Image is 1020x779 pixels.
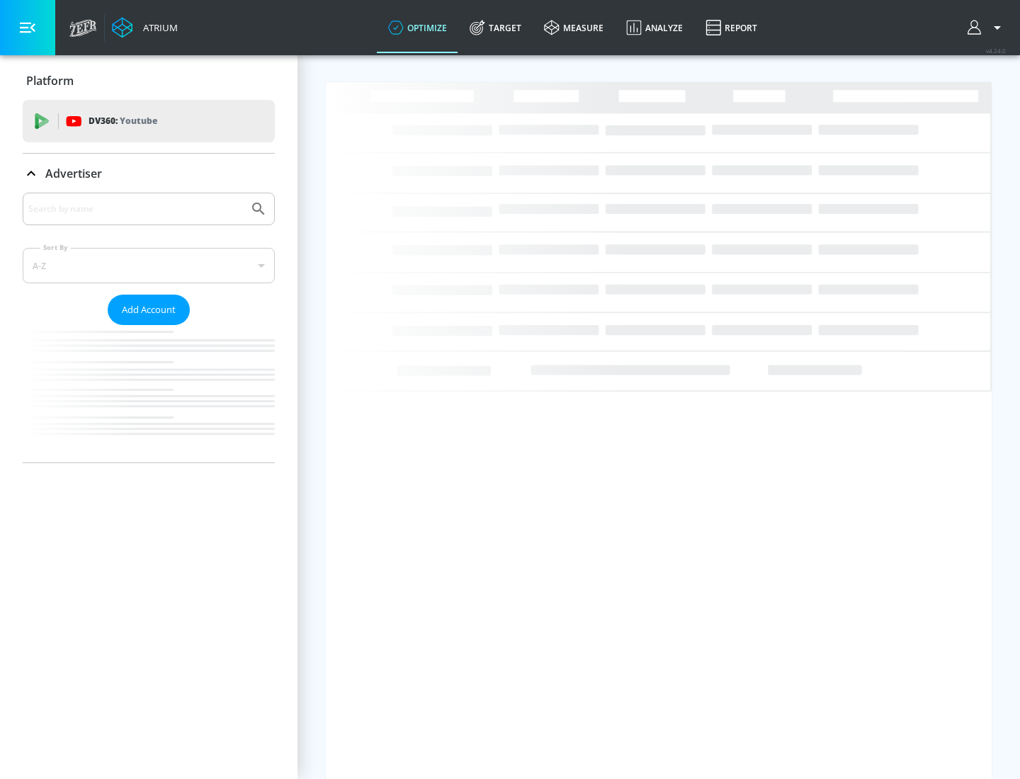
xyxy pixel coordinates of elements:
[137,21,178,34] div: Atrium
[377,2,458,53] a: optimize
[533,2,615,53] a: measure
[122,302,176,318] span: Add Account
[458,2,533,53] a: Target
[112,17,178,38] a: Atrium
[45,166,102,181] p: Advertiser
[23,193,275,462] div: Advertiser
[23,325,275,462] nav: list of Advertiser
[23,154,275,193] div: Advertiser
[615,2,694,53] a: Analyze
[986,47,1006,55] span: v 4.24.0
[23,61,275,101] div: Platform
[89,113,157,129] p: DV360:
[40,243,71,252] label: Sort By
[26,73,74,89] p: Platform
[120,113,157,128] p: Youtube
[694,2,769,53] a: Report
[23,248,275,283] div: A-Z
[108,295,190,325] button: Add Account
[23,100,275,142] div: DV360: Youtube
[28,200,243,218] input: Search by name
